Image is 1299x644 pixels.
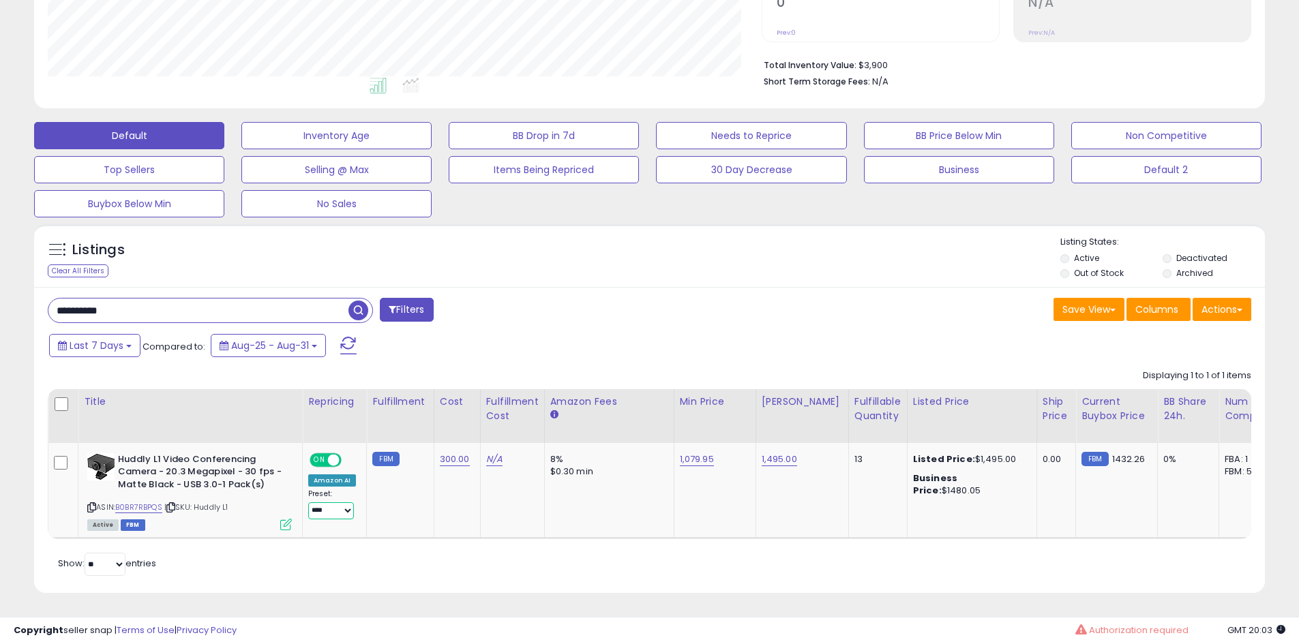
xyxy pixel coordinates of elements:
[372,395,428,409] div: Fulfillment
[1225,453,1270,465] div: FBA: 1
[913,453,1026,465] div: $1,495.00
[486,453,503,466] a: N/A
[1043,395,1070,423] div: Ship Price
[143,340,205,353] span: Compared to:
[449,156,639,183] button: Items Being Repriced
[87,519,119,531] span: All listings currently available for purchase on Amazon
[1081,452,1108,466] small: FBM
[308,395,361,409] div: Repricing
[241,190,432,217] button: No Sales
[872,75,889,88] span: N/A
[777,29,796,37] small: Prev: 0
[550,409,558,421] small: Amazon Fees.
[1071,156,1261,183] button: Default 2
[1225,465,1270,478] div: FBM: 5
[1054,298,1124,321] button: Save View
[656,156,846,183] button: 30 Day Decrease
[550,465,663,478] div: $0.30 min
[854,453,897,465] div: 13
[864,122,1054,149] button: BB Price Below Min
[121,519,145,531] span: FBM
[440,453,470,466] a: 300.00
[449,122,639,149] button: BB Drop in 7d
[70,339,123,352] span: Last 7 Days
[115,502,162,513] a: B0BR7RBPQS
[854,395,901,423] div: Fulfillable Quantity
[117,624,175,637] a: Terms of Use
[764,59,856,71] b: Total Inventory Value:
[1176,252,1227,264] label: Deactivated
[762,453,797,466] a: 1,495.00
[913,453,975,465] b: Listed Price:
[84,395,297,409] div: Title
[1163,453,1208,465] div: 0%
[1060,236,1265,249] p: Listing States:
[913,472,1026,497] div: $1480.05
[1043,453,1065,465] div: 0.00
[34,156,224,183] button: Top Sellers
[1163,395,1213,423] div: BB Share 24h.
[1071,122,1261,149] button: Non Competitive
[1135,303,1178,316] span: Columns
[372,452,399,466] small: FBM
[1126,298,1191,321] button: Columns
[762,395,843,409] div: [PERSON_NAME]
[49,334,140,357] button: Last 7 Days
[14,624,237,637] div: seller snap | |
[34,122,224,149] button: Default
[311,454,328,465] span: ON
[1176,267,1213,279] label: Archived
[550,395,668,409] div: Amazon Fees
[1225,395,1274,423] div: Num of Comp.
[680,395,750,409] div: Min Price
[48,264,108,277] div: Clear All Filters
[1227,624,1285,637] span: 2025-09-8 20:03 GMT
[231,339,309,352] span: Aug-25 - Aug-31
[34,190,224,217] button: Buybox Below Min
[1074,267,1124,279] label: Out of Stock
[87,453,292,529] div: ASIN:
[913,472,957,497] b: Business Price:
[1081,395,1152,423] div: Current Buybox Price
[680,453,714,466] a: 1,079.95
[656,122,846,149] button: Needs to Reprice
[1074,252,1099,264] label: Active
[1193,298,1251,321] button: Actions
[241,122,432,149] button: Inventory Age
[340,454,361,465] span: OFF
[913,395,1031,409] div: Listed Price
[764,56,1241,72] li: $3,900
[14,624,63,637] strong: Copyright
[440,395,475,409] div: Cost
[308,489,356,520] div: Preset:
[308,474,356,487] div: Amazon AI
[87,453,115,480] img: 41QAlq02HgL._SL40_.jpg
[118,453,284,495] b: Huddly L1 Video Conferencing Camera - 20.3 Megapixel - 30 fps - Matte Black - USB 3.0-1 Pack(s)
[1112,453,1146,465] span: 1432.26
[1028,29,1055,37] small: Prev: N/A
[241,156,432,183] button: Selling @ Max
[211,334,326,357] button: Aug-25 - Aug-31
[177,624,237,637] a: Privacy Policy
[58,557,156,570] span: Show: entries
[72,241,125,260] h5: Listings
[864,156,1054,183] button: Business
[1143,369,1251,382] div: Displaying 1 to 1 of 1 items
[764,76,870,87] b: Short Term Storage Fees:
[550,453,663,465] div: 8%
[164,502,228,512] span: | SKU: Huddly L1
[380,298,433,322] button: Filters
[486,395,539,423] div: Fulfillment Cost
